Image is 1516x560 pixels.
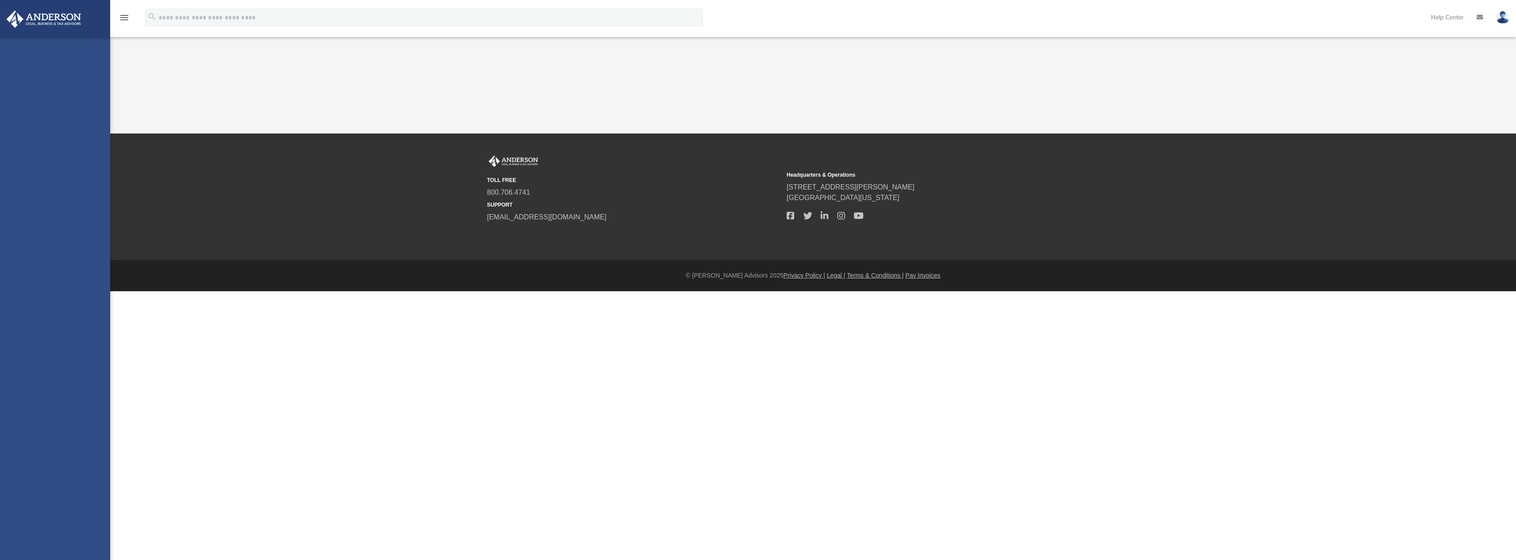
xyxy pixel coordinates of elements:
small: TOLL FREE [487,176,780,184]
img: Anderson Advisors Platinum Portal [4,11,84,28]
div: © [PERSON_NAME] Advisors 2025 [110,271,1516,280]
a: [GEOGRAPHIC_DATA][US_STATE] [787,194,899,201]
i: menu [119,12,130,23]
a: 800.706.4741 [487,189,530,196]
img: Anderson Advisors Platinum Portal [487,156,540,167]
a: Terms & Conditions | [847,272,904,279]
a: Legal | [827,272,845,279]
a: Privacy Policy | [784,272,825,279]
a: [STREET_ADDRESS][PERSON_NAME] [787,183,914,191]
a: [EMAIL_ADDRESS][DOMAIN_NAME] [487,213,606,221]
a: menu [119,17,130,23]
small: Headquarters & Operations [787,171,1080,179]
img: User Pic [1496,11,1509,24]
i: search [147,12,157,22]
a: Pay Invoices [905,272,940,279]
small: SUPPORT [487,201,780,209]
